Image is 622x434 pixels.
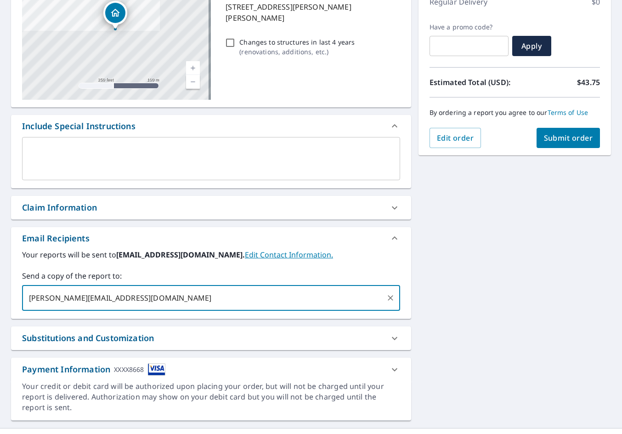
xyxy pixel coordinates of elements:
p: Estimated Total (USD): [430,77,515,88]
a: Current Level 17, Zoom Out [186,75,200,89]
div: XXXX8668 [114,363,144,376]
label: Your reports will be sent to [22,249,400,260]
p: By ordering a report you agree to our [430,108,600,117]
div: Include Special Instructions [22,120,136,132]
div: Claim Information [22,201,97,214]
button: Edit order [430,128,481,148]
img: cardImage [148,363,165,376]
p: [STREET_ADDRESS][PERSON_NAME][PERSON_NAME] [226,1,396,23]
b: [EMAIL_ADDRESS][DOMAIN_NAME]. [116,250,245,260]
div: Email Recipients [11,227,411,249]
label: Have a promo code? [430,23,509,31]
a: EditContactInfo [245,250,333,260]
div: Payment InformationXXXX8668cardImage [11,358,411,381]
div: Email Recipients [22,232,90,245]
div: Substitutions and Customization [22,332,154,344]
a: Current Level 17, Zoom In [186,61,200,75]
a: Terms of Use [548,108,588,117]
p: Changes to structures in last 4 years [239,37,355,47]
label: Send a copy of the report to: [22,270,400,281]
div: Payment Information [22,363,165,376]
div: Dropped pin, building 1, Residential property, 26311 Lee Ellis Rd Denham Springs, LA 70726 [103,1,127,29]
button: Apply [512,36,551,56]
span: Submit order [544,133,593,143]
span: Apply [520,41,544,51]
div: Include Special Instructions [11,115,411,137]
div: Substitutions and Customization [11,326,411,350]
button: Clear [384,291,397,304]
span: Edit order [437,133,474,143]
button: Submit order [537,128,600,148]
div: Claim Information [11,196,411,219]
p: ( renovations, additions, etc. ) [239,47,355,57]
p: $43.75 [577,77,600,88]
div: Your credit or debit card will be authorized upon placing your order, but will not be charged unt... [22,381,400,413]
